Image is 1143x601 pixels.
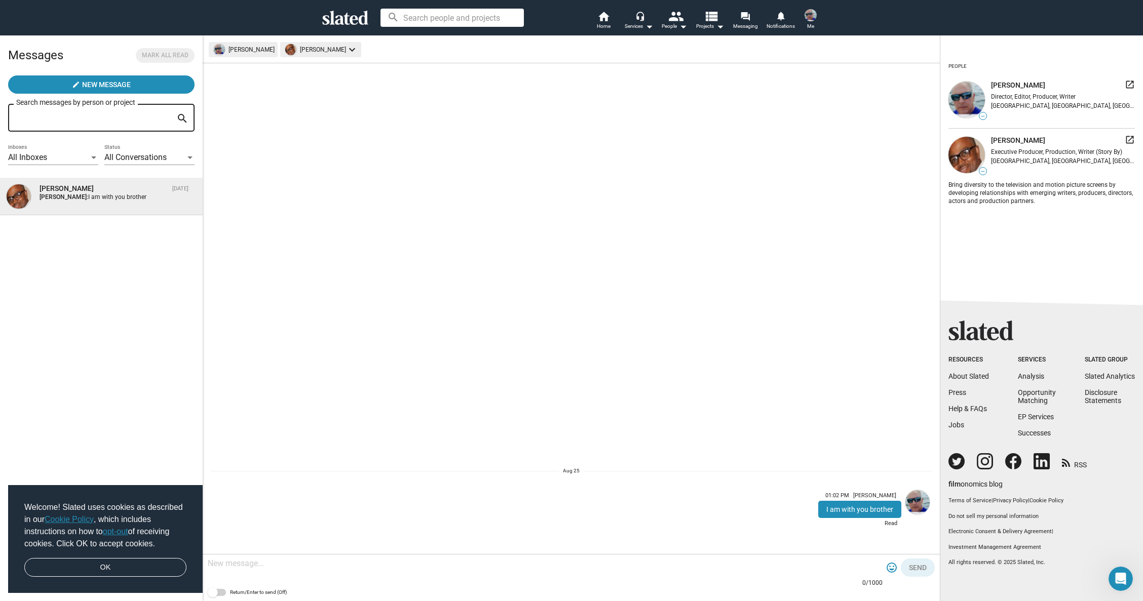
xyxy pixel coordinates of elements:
a: RSS [1062,454,1087,470]
strong: [PERSON_NAME]: [40,193,88,201]
mat-icon: search [176,111,188,127]
span: Notifications [767,20,795,32]
div: Services [1018,356,1056,364]
a: Analysis [1018,372,1044,380]
button: Services [621,10,657,32]
mat-icon: view_list [704,9,718,23]
a: Home [586,10,621,32]
mat-icon: create [72,81,80,89]
div: Executive Producer, Production, Writer (Story By) [991,148,1135,155]
a: Help & FAQs [948,405,987,413]
mat-hint: 0/1000 [862,579,883,587]
span: All Inboxes [8,152,47,162]
mat-chip: [PERSON_NAME] [280,42,361,57]
time: [DATE] [172,185,188,192]
button: People [657,10,692,32]
button: Send [901,558,935,577]
a: Notifications [763,10,798,32]
iframe: Intercom live chat [1109,567,1133,591]
span: 01:02 PM [825,492,849,499]
span: film [948,480,961,488]
span: — [979,113,986,119]
span: | [1028,497,1030,504]
mat-icon: tag_faces [886,562,898,574]
span: | [1052,528,1053,535]
a: filmonomics blog [948,471,1003,489]
a: Privacy Policy [993,497,1028,504]
mat-icon: people [668,9,683,23]
mat-icon: arrow_drop_down [643,20,655,32]
img: undefined [948,137,985,173]
a: OpportunityMatching [1018,388,1056,405]
img: undefined [948,82,985,118]
div: Director, Editor, Producer, Writer [991,93,1135,100]
a: Messaging [728,10,763,32]
div: People [948,59,967,73]
h2: Messages [8,43,63,67]
span: — [979,169,986,174]
button: Projects [692,10,728,32]
button: Mark all read [136,48,195,63]
span: Home [597,20,611,32]
a: Investment Management Agreement [948,544,1135,551]
div: People [662,20,687,32]
span: New Message [82,75,131,94]
mat-icon: notifications [776,11,785,20]
input: Search people and projects [380,9,524,27]
button: Rich AllenMe [798,7,823,33]
div: Read [818,518,901,531]
span: Return/Enter to send (Off) [230,586,287,598]
mat-icon: keyboard_arrow_down [346,44,358,56]
div: I am with you brother [818,501,901,518]
div: cookieconsent [8,485,203,593]
span: [PERSON_NAME] [991,136,1045,145]
span: Send [909,558,927,577]
div: Resources [948,356,989,364]
a: Jobs [948,421,964,429]
mat-icon: launch [1125,135,1135,145]
img: Rich Allen [805,9,817,21]
a: Cookie Policy [1030,497,1063,504]
mat-icon: arrow_drop_down [714,20,726,32]
a: EP Services [1018,413,1054,421]
div: [GEOGRAPHIC_DATA], [GEOGRAPHIC_DATA], [GEOGRAPHIC_DATA] [991,157,1135,165]
div: Services [625,20,653,32]
a: Cookie Policy [45,515,94,524]
a: DisclosureStatements [1085,388,1121,405]
mat-icon: home [597,10,609,22]
button: New Message [8,75,195,94]
span: Messaging [733,20,758,32]
img: undefined [285,44,296,55]
span: | [992,497,993,504]
a: About Slated [948,372,989,380]
mat-icon: forum [740,11,750,21]
mat-icon: arrow_drop_down [677,20,689,32]
span: Mark all read [142,50,188,61]
div: [GEOGRAPHIC_DATA], [GEOGRAPHIC_DATA], [GEOGRAPHIC_DATA], [GEOGRAPHIC_DATA] [991,102,1135,109]
div: Bring diversity to the television and motion picture screens by developing relationships with eme... [948,179,1135,206]
a: Successes [1018,429,1051,437]
a: Terms of Service [948,497,992,504]
div: Edward A. Brown [40,184,168,193]
img: Edward A. Brown [7,184,31,209]
a: Electronic Consent & Delivery Agreement [948,528,1052,535]
span: Projects [696,20,724,32]
a: Press [948,388,966,396]
button: Do not sell my personal information [948,513,1135,520]
a: Slated Analytics [1085,372,1135,380]
mat-icon: launch [1125,79,1135,90]
span: Me [807,20,814,32]
p: All rights reserved. © 2025 Slated, Inc. [948,559,1135,567]
a: dismiss cookie message [24,558,186,577]
mat-icon: headset_mic [635,11,644,20]
span: I am with you brother [88,193,146,201]
span: Welcome! Slated uses cookies as described in our , which includes instructions on how to of recei... [24,501,186,550]
img: Rich Allen [905,490,930,514]
span: [PERSON_NAME] [991,81,1045,90]
div: Slated Group [1085,356,1135,364]
span: All Conversations [104,152,167,162]
span: [PERSON_NAME] [853,492,896,499]
a: Rich Allen [903,488,932,533]
a: opt-out [103,527,128,536]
